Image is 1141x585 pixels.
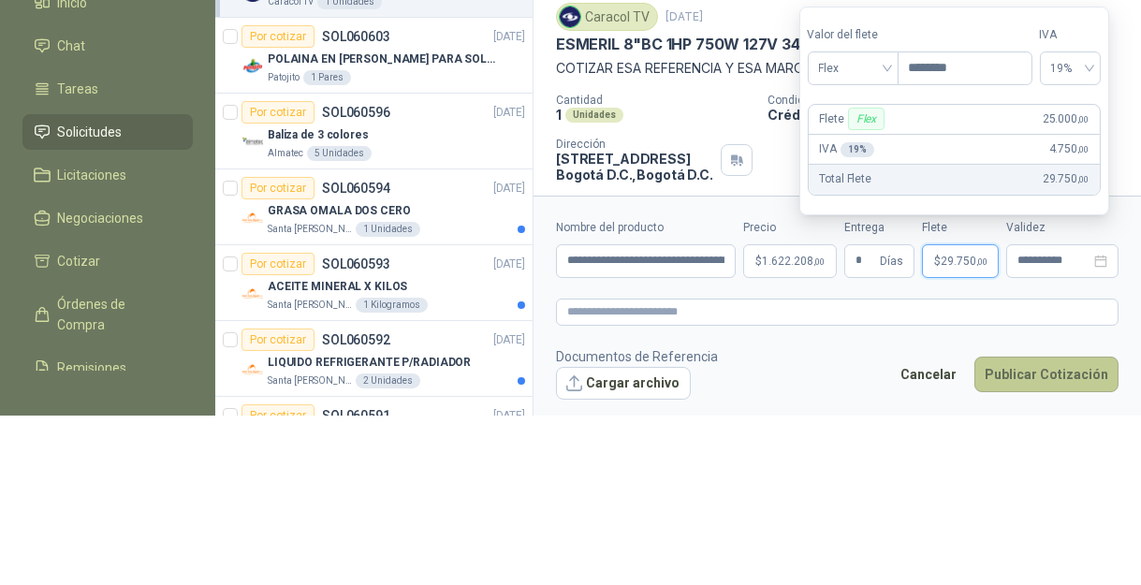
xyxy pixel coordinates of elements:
span: Chat [58,36,86,56]
p: ESMERIL 8"BC 1HP 750W 127V 3450RPM URREA [556,35,904,54]
p: SOL060594 [322,182,390,195]
p: [DATE] [493,180,525,197]
a: Chat [22,28,193,64]
label: Validez [1006,219,1119,237]
img: Company Logo [241,283,264,305]
span: Solicitudes [58,122,123,142]
p: SOL060592 [322,333,390,346]
p: $ 29.750,00 [922,244,999,278]
label: IVA [1040,26,1101,44]
p: [DATE] [666,8,703,26]
img: Company Logo [241,358,264,381]
p: [STREET_ADDRESS] Bogotá D.C. , Bogotá D.C. [556,151,713,183]
button: Cancelar [890,357,967,392]
p: [DATE] [493,407,525,425]
p: Almatec [268,146,303,161]
span: Órdenes de Compra [58,294,175,335]
span: Tareas [58,79,99,99]
p: Flete [820,108,889,130]
a: Por cotizarSOL060592[DATE] Company LogoLIQUIDO REFRIGERANTE P/RADIADORSanta [PERSON_NAME]2 Unidades [215,321,533,397]
p: LIQUIDO REFRIGERANTE P/RADIADOR [268,354,471,372]
p: SOL060591 [322,409,390,422]
a: Por cotizarSOL060594[DATE] Company LogoGRASA OMALA DOS CEROSanta [PERSON_NAME]1 Unidades [215,169,533,245]
a: Remisiones [22,350,193,386]
p: SOL060596 [322,106,390,119]
div: 1 Unidades [356,222,420,237]
p: [DATE] [493,28,525,46]
span: ,00 [976,256,987,267]
span: ,00 [1077,174,1089,184]
span: Flex [819,54,887,82]
p: GRASA OMALA DOS CERO [268,202,411,220]
span: 29.750 [1043,170,1089,188]
a: Por cotizarSOL060593[DATE] Company LogoACEITE MINERAL X KILOSSanta [PERSON_NAME]1 Kilogramos [215,245,533,321]
span: ,00 [1077,144,1089,154]
p: ACEITE MINERAL X KILOS [268,278,407,296]
div: Por cotizar [241,253,315,275]
span: Días [880,245,903,277]
span: 1.622.208 [762,256,825,267]
a: Tareas [22,71,193,107]
a: Solicitudes [22,114,193,150]
a: Por cotizarSOL060591[DATE] [215,397,533,473]
span: 25.000 [1043,110,1089,128]
div: Flex [848,108,885,130]
p: Dirección [556,138,713,151]
div: 2 Unidades [356,373,420,388]
p: Santa [PERSON_NAME] [268,373,352,388]
img: Company Logo [560,7,580,27]
p: $1.622.208,00 [743,244,837,278]
div: Por cotizar [241,177,315,199]
span: 29.750 [941,256,987,267]
img: Company Logo [241,131,264,154]
div: 1 Kilogramos [356,298,428,313]
span: Licitaciones [58,165,127,185]
p: [DATE] [493,331,525,349]
span: $ [934,256,941,267]
a: Por cotizarSOL060596[DATE] Company LogoBaliza de 3 coloresAlmatec5 Unidades [215,94,533,169]
img: Company Logo [241,55,264,78]
p: Total Flete [820,170,871,188]
div: Por cotizar [241,25,315,48]
p: POLAINA EN [PERSON_NAME] PARA SOLDADOR / ADJUNTAR FICHA TECNICA [268,51,501,68]
div: 19 % [841,142,874,157]
p: 1 [556,107,562,123]
div: Por cotizar [241,404,315,427]
p: Baliza de 3 colores [268,126,369,144]
div: 1 Pares [303,70,351,85]
p: [DATE] [493,256,525,273]
a: Licitaciones [22,157,193,193]
div: Caracol TV [556,3,658,31]
img: Company Logo [241,207,264,229]
span: Negociaciones [58,208,144,228]
p: Crédito a 30 días [768,107,1134,123]
span: 19% [1051,54,1090,82]
div: 5 Unidades [307,146,372,161]
label: Valor del flete [808,26,898,44]
label: Precio [743,219,837,237]
span: 4.750 [1049,140,1089,158]
a: Por cotizarSOL060603[DATE] Company LogoPOLAINA EN [PERSON_NAME] PARA SOLDADOR / ADJUNTAR FICHA TE... [215,18,533,94]
label: Flete [922,219,999,237]
p: IVA [820,140,874,158]
div: Por cotizar [241,329,315,351]
button: Cargar archivo [556,367,691,401]
p: Cantidad [556,94,753,107]
a: Negociaciones [22,200,193,236]
a: Órdenes de Compra [22,286,193,343]
p: Documentos de Referencia [556,346,718,367]
a: Cotizar [22,243,193,279]
p: Patojito [268,70,300,85]
p: Santa [PERSON_NAME] [268,222,352,237]
p: Condición de pago [768,94,1134,107]
label: Entrega [844,219,914,237]
span: ,00 [813,256,825,267]
button: Publicar Cotización [974,357,1119,392]
p: SOL060593 [322,257,390,271]
p: COTIZAR ESA REFERENCIA Y ESA MARCA [556,58,1119,79]
p: SOL060603 [322,30,390,43]
p: Santa [PERSON_NAME] [268,298,352,313]
span: Remisiones [58,358,127,378]
span: ,00 [1077,114,1089,124]
p: [DATE] [493,104,525,122]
